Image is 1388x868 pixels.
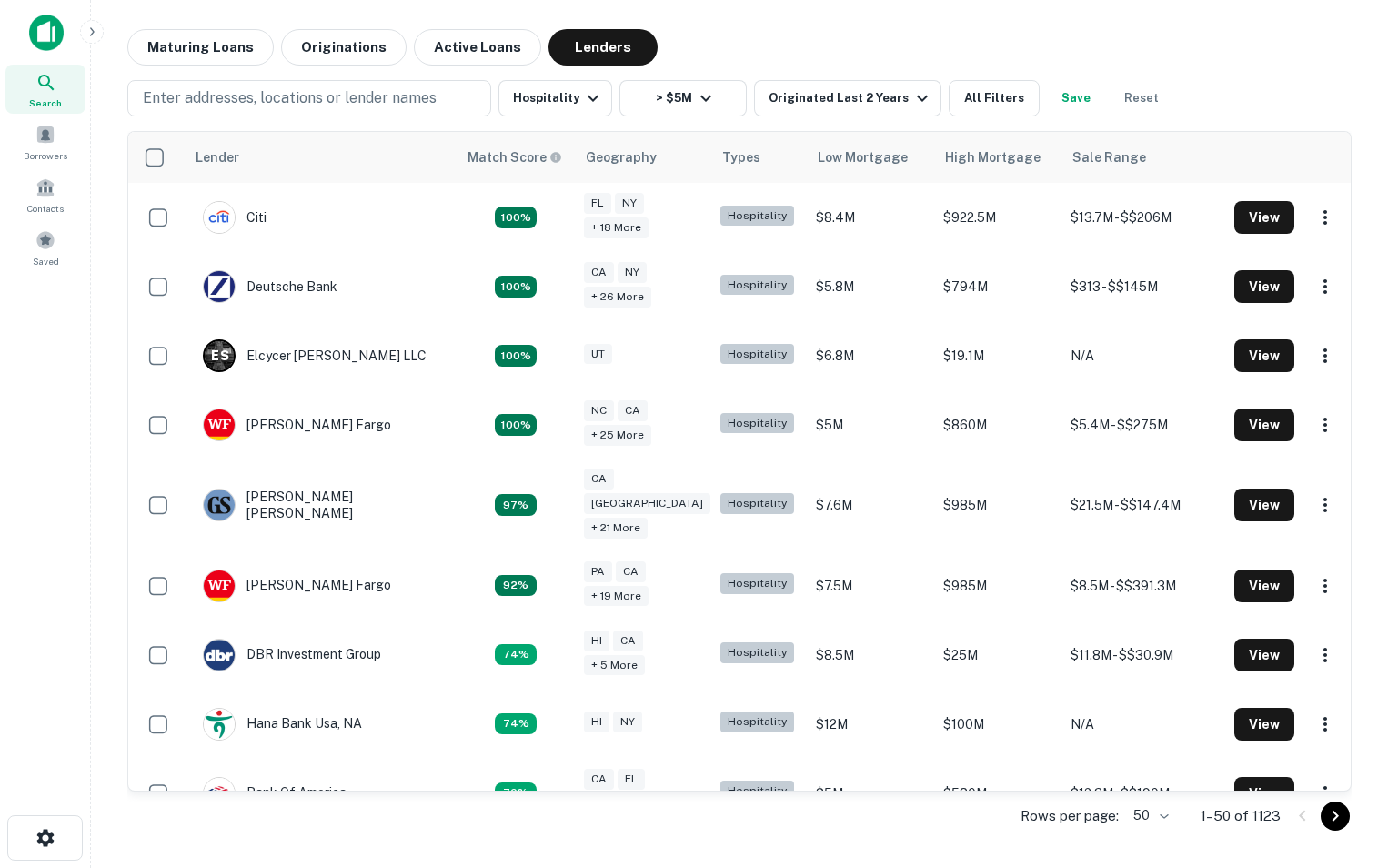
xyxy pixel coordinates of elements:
td: $100M [934,690,1061,759]
div: [GEOGRAPHIC_DATA] [584,493,710,514]
div: 50 [1126,802,1172,829]
button: View [1234,777,1294,810]
a: Search [5,65,85,114]
th: Sale Range [1061,132,1225,183]
div: Types [722,146,760,168]
div: NY [615,193,644,214]
th: Capitalize uses an advanced AI algorithm to match your search with the best lender. The match sco... [457,132,575,183]
div: + 21 more [584,518,648,539]
div: Hospitality [720,781,794,802]
th: High Mortgage [934,132,1061,183]
button: Originated Last 2 Years [754,80,941,116]
td: $8.5M [807,621,934,690]
div: Sale Range [1072,146,1146,168]
div: + 25 more [584,425,651,446]
div: + 19 more [584,586,649,607]
div: Hana Bank Usa, NA [203,708,362,741]
div: CA [584,469,614,490]
button: View [1234,339,1294,372]
img: capitalize-icon.png [29,15,64,51]
div: Capitalize uses an advanced AI algorithm to match your search with the best lender. The match sco... [495,782,537,804]
td: $7.5M [807,551,934,621]
div: Hospitality [720,413,794,434]
button: View [1234,489,1294,521]
span: Borrowers [24,148,67,163]
div: [PERSON_NAME] Fargo [203,570,391,602]
td: $25M [934,621,1061,690]
div: CA [616,561,646,582]
p: Enter addresses, locations or lender names [143,87,437,109]
th: Geography [575,132,711,183]
td: $12.3M - $$190M [1061,759,1225,828]
button: Enter addresses, locations or lender names [127,80,491,116]
div: PA [584,561,612,582]
div: NY [618,262,647,283]
a: Contacts [5,170,85,219]
span: Contacts [27,201,64,216]
div: FL [618,769,645,790]
td: $5M [807,390,934,459]
div: Hospitality [720,275,794,296]
td: $313 - $$145M [1061,252,1225,321]
td: $11.8M - $$30.9M [1061,621,1225,690]
div: Saved [5,223,85,272]
button: View [1234,270,1294,303]
th: Low Mortgage [807,132,934,183]
button: > $5M [619,80,747,116]
div: Deutsche Bank [203,270,337,303]
div: CA [584,769,614,790]
td: $580M [934,759,1061,828]
div: Capitalize uses an advanced AI algorithm to match your search with the best lender. The match sco... [495,207,537,228]
div: CA [584,262,614,283]
div: Citi [203,201,267,234]
div: CA [618,400,648,421]
div: FL [584,193,611,214]
th: Lender [185,132,457,183]
div: Capitalize uses an advanced AI algorithm to match your search with the best lender. The match sco... [495,345,537,367]
img: picture [204,271,235,302]
div: UT [584,344,612,365]
img: picture [204,709,235,740]
div: High Mortgage [945,146,1041,168]
button: Originations [281,29,407,66]
div: HI [584,712,609,732]
button: Go to next page [1321,802,1350,831]
div: + 18 more [584,217,649,238]
div: Bank Of America [203,777,347,810]
a: Borrowers [5,117,85,167]
div: Low Mortgage [818,146,908,168]
td: $13.7M - $$206M [1061,183,1225,252]
div: NY [613,712,642,732]
div: Capitalize uses an advanced AI algorithm to match your search with the best lender. The match sco... [468,147,562,167]
div: CA [613,631,643,651]
div: + 26 more [584,287,651,308]
span: Search [29,96,62,110]
img: picture [204,490,235,520]
p: E S [211,347,228,366]
td: $21.5M - $$147.4M [1061,459,1225,551]
td: $7.6M [807,459,934,551]
button: Maturing Loans [127,29,274,66]
div: [PERSON_NAME] [PERSON_NAME] [203,489,438,521]
td: $5M [807,759,934,828]
h6: Match Score [468,147,558,167]
th: Types [711,132,807,183]
td: $12M [807,690,934,759]
div: NC [584,400,614,421]
button: All Filters [949,80,1040,116]
td: $6.8M [807,321,934,390]
td: N/A [1061,690,1225,759]
div: Hospitality [720,712,794,732]
div: Lender [196,146,239,168]
div: DBR Investment Group [203,639,381,671]
td: $5.8M [807,252,934,321]
div: Hospitality [720,573,794,594]
td: $19.1M [934,321,1061,390]
td: $860M [934,390,1061,459]
div: Hospitality [720,344,794,365]
td: $985M [934,551,1061,621]
td: $8.5M - $$391.3M [1061,551,1225,621]
td: $5.4M - $$275M [1061,390,1225,459]
div: [PERSON_NAME] Fargo [203,409,391,441]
